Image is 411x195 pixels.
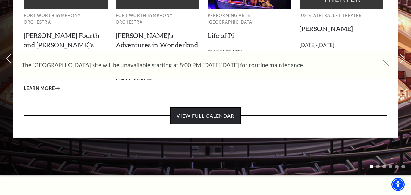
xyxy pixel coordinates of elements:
a: [PERSON_NAME] [300,24,353,33]
a: View Full Calendar [170,107,240,124]
p: [DATE]-[DATE] [300,41,383,50]
span: Learn More [24,85,55,92]
span: Learn More [116,75,147,83]
p: Fort Worth Symphony Orchestra [116,12,199,26]
a: [PERSON_NAME]'s Adventures in Wonderland [116,31,198,49]
a: Learn More Alice's Adventures in Wonderland [116,75,152,83]
p: Performing Arts [GEOGRAPHIC_DATA] [208,12,291,26]
a: Life of Pi [208,31,234,39]
p: [DATE]-[DATE] [208,48,291,57]
p: Fort Worth Symphony Orchestra [24,12,108,26]
div: Accessibility Menu [391,178,405,191]
p: The [GEOGRAPHIC_DATA] site will be unavailable starting at 8:00 PM [DATE][DATE] for routine maint... [22,60,371,70]
a: Learn More Brahms Fourth and Grieg's Piano Concerto [24,85,60,92]
p: [US_STATE] Ballet Theater [300,12,383,19]
a: [PERSON_NAME] Fourth and [PERSON_NAME]'s Piano Concerto [24,31,99,58]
